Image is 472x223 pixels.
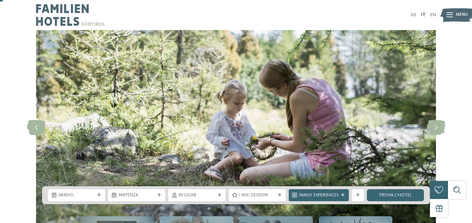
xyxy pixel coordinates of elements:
[239,193,275,199] span: I miei desideri
[456,12,468,18] span: Menu
[367,189,424,201] a: trova l’hotel
[411,12,416,17] a: DE
[119,193,155,199] span: Partenza
[421,12,426,17] a: IT
[299,193,338,199] span: Family Experiences
[59,193,95,199] span: Arrivo
[179,193,215,199] span: Regione
[430,12,436,17] a: EN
